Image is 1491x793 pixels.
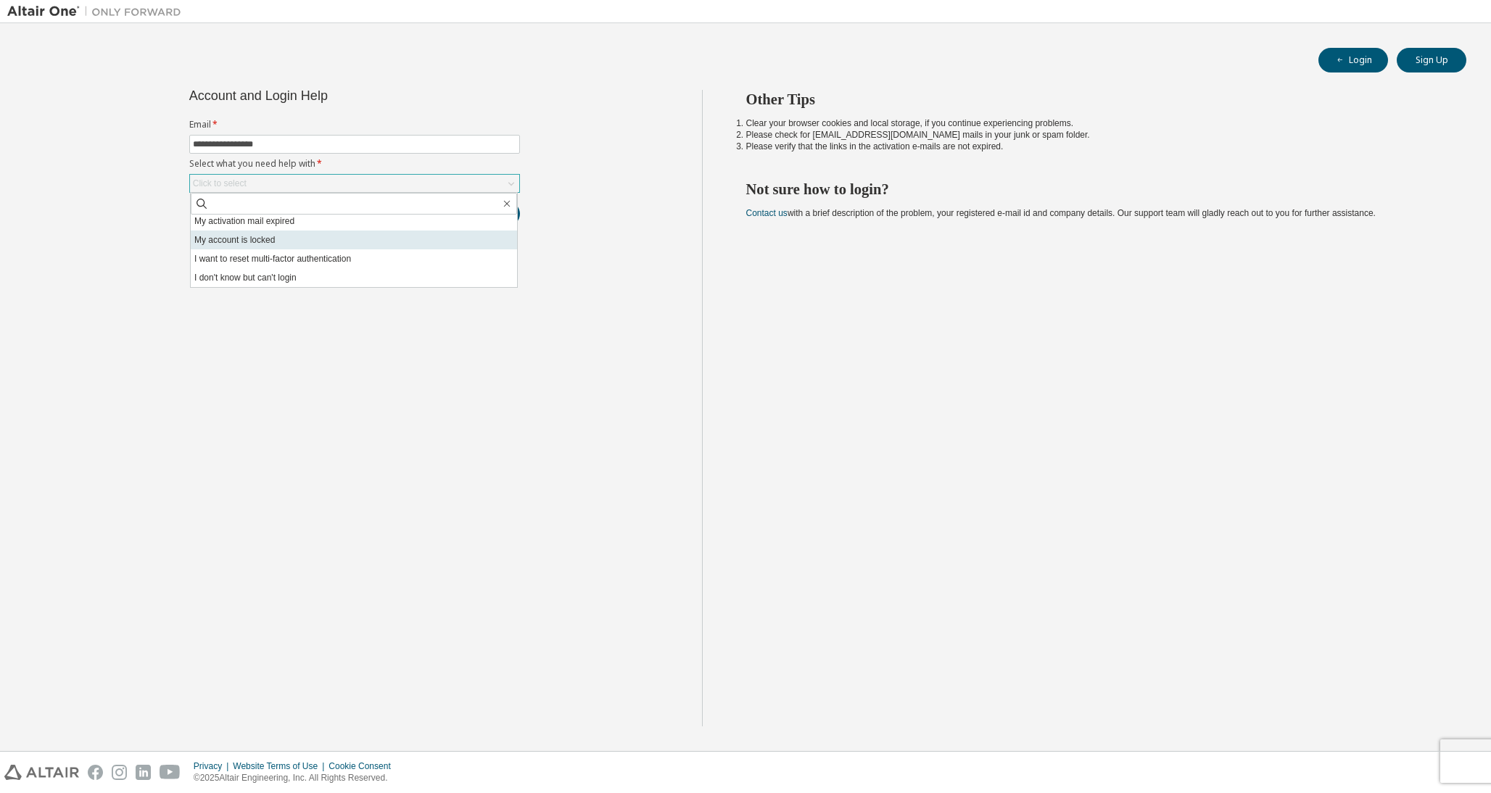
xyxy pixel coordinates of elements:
div: Cookie Consent [329,760,399,772]
label: Select what you need help with [189,158,520,170]
div: Click to select [190,175,519,192]
img: youtube.svg [160,765,181,780]
h2: Other Tips [746,90,1441,109]
button: Login [1318,48,1388,72]
p: © 2025 Altair Engineering, Inc. All Rights Reserved. [194,772,400,784]
li: Please check for [EMAIL_ADDRESS][DOMAIN_NAME] mails in your junk or spam folder. [746,129,1441,141]
li: Please verify that the links in the activation e-mails are not expired. [746,141,1441,152]
li: Clear your browser cookies and local storage, if you continue experiencing problems. [746,117,1441,129]
li: My activation mail expired [191,212,517,231]
h2: Not sure how to login? [746,180,1441,199]
a: Contact us [746,208,788,218]
img: altair_logo.svg [4,765,79,780]
img: Altair One [7,4,189,19]
img: facebook.svg [88,765,103,780]
div: Website Terms of Use [233,760,329,772]
img: linkedin.svg [136,765,151,780]
img: instagram.svg [112,765,127,780]
span: with a brief description of the problem, your registered e-mail id and company details. Our suppo... [746,208,1376,218]
label: Email [189,119,520,130]
div: Privacy [194,760,233,772]
div: Click to select [193,178,247,189]
div: Account and Login Help [189,90,454,101]
button: Sign Up [1397,48,1466,72]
